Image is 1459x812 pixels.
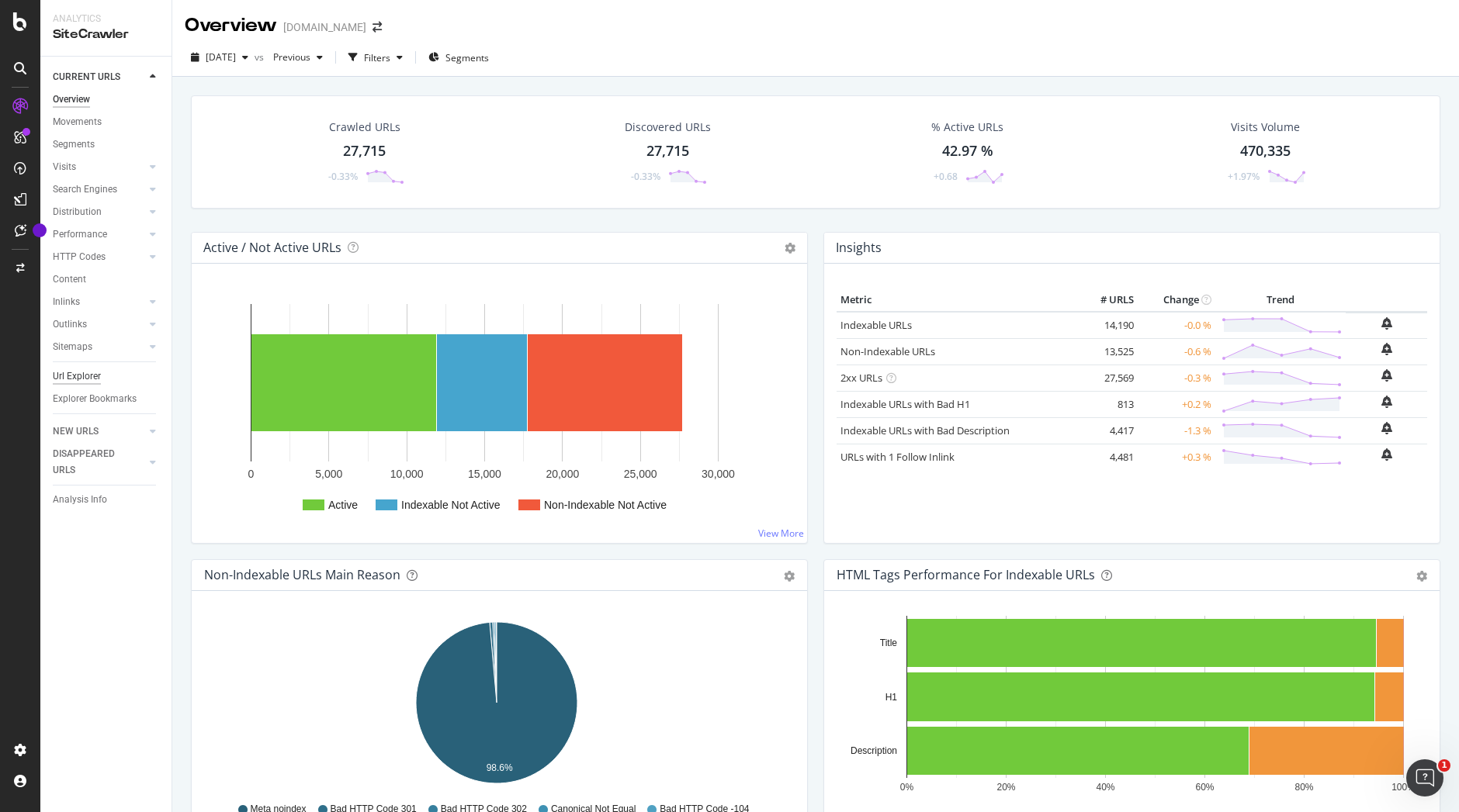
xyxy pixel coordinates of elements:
div: bell-plus [1381,343,1392,355]
a: URLs with 1 Follow Inlink [840,450,955,464]
div: 27,715 [343,141,386,161]
div: -0.33% [328,170,358,183]
div: 470,335 [1240,141,1291,161]
a: Sitemaps [53,339,145,355]
h4: Insights [836,237,882,258]
td: 27,569 [1076,365,1138,391]
div: -0.33% [631,170,660,183]
svg: A chart. [204,616,789,796]
td: 4,481 [1076,444,1138,470]
div: HTML Tags Performance for Indexable URLs [837,567,1095,582]
text: 98.6% [487,762,513,773]
i: Options [785,243,795,254]
td: +0.3 % [1138,444,1215,470]
div: Visits [53,159,76,175]
text: 0 [248,468,255,480]
a: DISAPPEARED URLS [53,446,145,479]
a: Content [53,271,161,288]
span: 2025 Aug. 31st [206,50,236,64]
div: bell-plus [1381,448,1392,461]
div: Crawled URLs [329,119,400,135]
div: Segments [53,136,95,153]
text: 10,000 [390,468,424,480]
text: Description [851,745,897,756]
text: 20,000 [546,468,579,480]
a: Url Explorer [53,368,161,385]
div: CURRENT URLS [53,69,120,85]
text: 25,000 [624,468,657,480]
td: -1.3 % [1138,417,1215,444]
a: Inlinks [53,294,145,310]
a: Indexable URLs with Bad H1 [840,397,970,411]
a: View More [758,527,804,540]
text: Active [328,499,358,511]
div: Performance [53,226,107,243]
a: 2xx URLs [840,371,882,385]
div: NEW URLS [53,423,99,440]
svg: A chart. [837,616,1422,796]
a: Overview [53,92,161,108]
span: Segments [445,51,489,64]
td: -0.3 % [1138,365,1215,391]
th: Trend [1215,289,1346,312]
td: -0.6 % [1138,338,1215,365]
div: Analytics [53,12,159,26]
div: Discovered URLs [625,119,711,135]
button: [DATE] [185,45,255,70]
div: Movements [53,114,102,130]
td: 4,417 [1076,417,1138,444]
div: bell-plus [1381,422,1392,434]
td: 813 [1076,391,1138,417]
span: 1 [1438,759,1450,772]
div: 42.97 % [942,141,993,161]
div: bell-plus [1381,396,1392,408]
a: Movements [53,114,161,130]
text: 40% [1096,782,1114,793]
td: 13,525 [1076,338,1138,365]
div: Sitemaps [53,339,92,355]
td: 14,190 [1076,312,1138,339]
a: Indexable URLs with Bad Description [840,423,1010,437]
text: 0% [900,782,914,793]
text: 30,000 [702,468,735,480]
a: Search Engines [53,181,145,198]
a: Performance [53,226,145,243]
a: HTTP Codes [53,249,145,265]
a: Explorer Bookmarks [53,391,161,407]
td: +0.2 % [1138,391,1215,417]
span: vs [255,50,267,64]
text: 100% [1391,782,1416,793]
span: Previous [267,50,310,64]
div: bell-plus [1381,369,1392,382]
div: Content [53,271,86,288]
a: NEW URLS [53,423,145,440]
div: Distribution [53,204,102,220]
div: Visits Volume [1231,119,1300,135]
th: Metric [837,289,1076,312]
div: Overview [53,92,90,108]
div: gear [784,571,795,582]
iframe: Intercom live chat [1406,759,1443,796]
a: Non-Indexable URLs [840,344,935,358]
div: Inlinks [53,294,80,310]
a: Distribution [53,204,145,220]
div: DISAPPEARED URLS [53,446,131,479]
text: 80% [1294,782,1313,793]
a: Visits [53,159,145,175]
div: % Active URLs [931,119,1003,135]
div: HTTP Codes [53,249,106,265]
a: Analysis Info [53,492,161,508]
a: CURRENT URLS [53,69,145,85]
div: Url Explorer [53,368,101,385]
div: gear [1416,571,1427,582]
text: 20% [996,782,1015,793]
div: bell-plus [1381,317,1392,330]
div: Outlinks [53,316,87,333]
div: 27,715 [646,141,689,161]
text: H1 [885,692,898,703]
div: Filters [364,51,390,64]
text: 5,000 [315,468,342,480]
div: Tooltip anchor [33,223,47,237]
